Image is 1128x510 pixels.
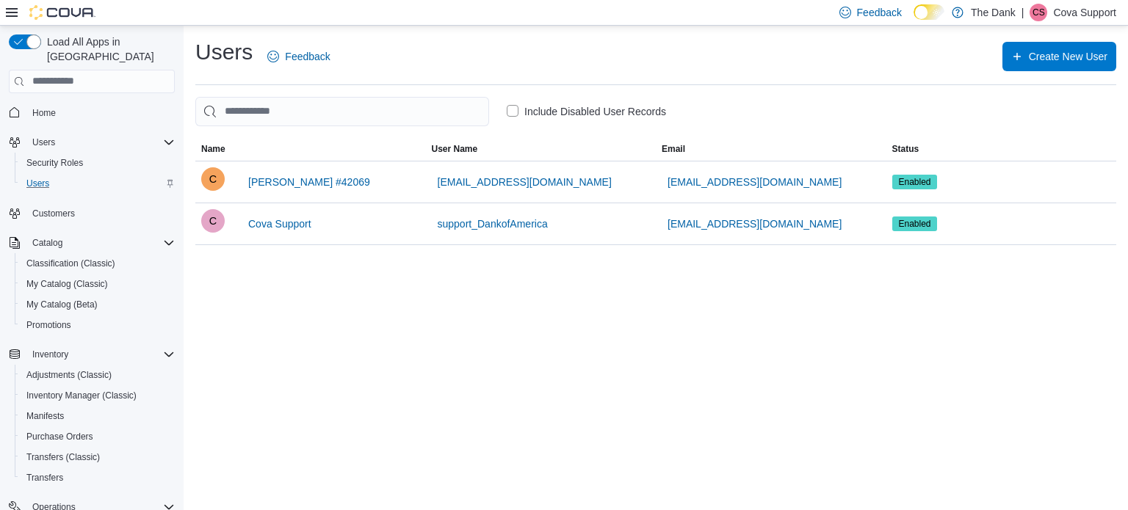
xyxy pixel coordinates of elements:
[21,387,175,404] span: Inventory Manager (Classic)
[29,5,95,20] img: Cova
[668,175,842,189] span: [EMAIL_ADDRESS][DOMAIN_NAME]
[201,143,225,155] span: Name
[26,346,74,363] button: Inventory
[26,104,62,122] a: Home
[26,346,175,363] span: Inventory
[3,203,181,224] button: Customers
[432,209,554,238] button: support_DankofAmerica
[914,4,944,20] input: Dark Mode
[26,431,93,442] span: Purchase Orders
[26,369,112,381] span: Adjustments (Classic)
[21,154,175,172] span: Security Roles
[438,175,612,189] span: [EMAIL_ADDRESS][DOMAIN_NAME]
[3,102,181,123] button: Home
[26,234,68,252] button: Catalog
[971,4,1016,21] p: The Dank
[32,107,56,119] span: Home
[21,255,175,272] span: Classification (Classic)
[26,410,64,422] span: Manifests
[285,49,330,64] span: Feedback
[32,237,62,249] span: Catalog
[195,37,253,67] h1: Users
[21,175,55,192] a: Users
[15,173,181,194] button: Users
[209,167,217,191] span: C
[21,448,106,466] a: Transfers (Classic)
[15,253,181,274] button: Classification (Classic)
[15,274,181,294] button: My Catalog (Classic)
[41,34,175,64] span: Load All Apps in [GEOGRAPHIC_DATA]
[892,175,938,189] span: Enabled
[21,275,114,293] a: My Catalog (Classic)
[242,209,317,238] button: Cova Support
[32,136,55,148] span: Users
[201,209,225,233] div: Cova
[26,205,81,222] a: Customers
[21,296,104,313] a: My Catalog (Beta)
[1002,42,1116,71] button: Create New User
[1022,4,1024,21] p: |
[248,216,311,231] span: Cova Support
[21,366,117,384] a: Adjustments (Classic)
[1029,49,1107,64] span: Create New User
[662,167,847,197] button: [EMAIL_ADDRESS][DOMAIN_NAME]
[507,103,666,120] label: Include Disabled User Records
[1033,4,1045,21] span: CS
[438,216,548,231] span: support_DankofAmerica
[21,428,175,445] span: Purchase Orders
[21,407,70,425] a: Manifests
[21,448,175,466] span: Transfers (Classic)
[432,167,618,197] button: [EMAIL_ADDRESS][DOMAIN_NAME]
[15,385,181,406] button: Inventory Manager (Classic)
[26,157,83,169] span: Security Roles
[899,175,931,189] span: Enabled
[21,296,175,313] span: My Catalog (Beta)
[261,42,336,71] a: Feedback
[1053,4,1116,21] p: Cova Support
[1030,4,1047,21] div: Cova Support
[32,208,75,219] span: Customers
[26,319,71,331] span: Promotions
[26,299,98,310] span: My Catalog (Beta)
[26,451,100,463] span: Transfers (Classic)
[21,255,121,272] a: Classification (Classic)
[21,469,69,487] a: Transfers
[26,472,63,484] span: Transfers
[26,134,175,151] span: Users
[21,275,175,293] span: My Catalog (Classic)
[15,447,181,467] button: Transfers (Classic)
[3,132,181,153] button: Users
[662,143,685,155] span: Email
[15,467,181,488] button: Transfers
[21,316,77,334] a: Promotions
[15,153,181,173] button: Security Roles
[21,316,175,334] span: Promotions
[21,469,175,487] span: Transfers
[26,204,175,222] span: Customers
[26,258,115,269] span: Classification (Classic)
[432,143,478,155] span: User Name
[32,349,68,360] span: Inventory
[26,234,175,252] span: Catalog
[21,387,142,404] a: Inventory Manager (Classic)
[15,294,181,315] button: My Catalog (Beta)
[242,167,376,197] button: [PERSON_NAME] #42069
[26,134,61,151] button: Users
[26,178,49,189] span: Users
[668,216,842,231] span: [EMAIL_ADDRESS][DOMAIN_NAME]
[201,167,225,191] div: Charles
[15,365,181,385] button: Adjustments (Classic)
[21,428,99,445] a: Purchase Orders
[26,103,175,122] span: Home
[21,154,89,172] a: Security Roles
[21,366,175,384] span: Adjustments (Classic)
[248,175,370,189] span: [PERSON_NAME] #42069
[892,216,938,231] span: Enabled
[15,426,181,447] button: Purchase Orders
[662,209,847,238] button: [EMAIL_ADDRESS][DOMAIN_NAME]
[3,233,181,253] button: Catalog
[26,278,108,290] span: My Catalog (Classic)
[15,315,181,335] button: Promotions
[15,406,181,426] button: Manifests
